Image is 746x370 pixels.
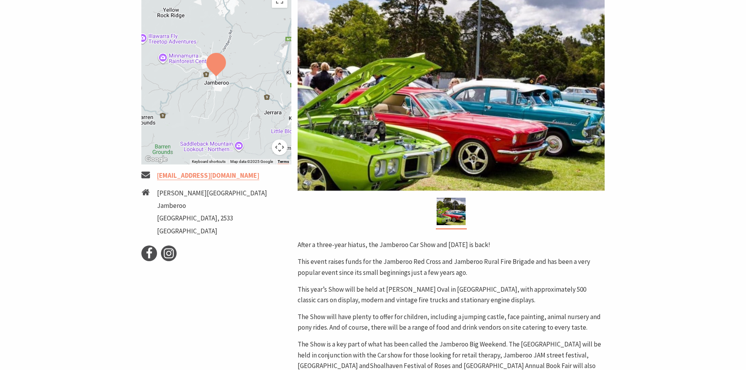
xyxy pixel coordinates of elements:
p: This year’s Show will be held at [PERSON_NAME] Oval in [GEOGRAPHIC_DATA], with approximately 500 ... [298,284,605,305]
button: Map camera controls [272,139,287,155]
p: This event raises funds for the Jamberoo Red Cross and Jamberoo Rural Fire Brigade and has been a... [298,256,605,278]
li: [GEOGRAPHIC_DATA] [157,226,267,236]
a: Open this area in Google Maps (opens a new window) [143,154,169,164]
p: After a three-year hiatus, the Jamberoo Car Show and [DATE] is back! [298,240,605,250]
a: Terms (opens in new tab) [278,159,289,164]
li: [GEOGRAPHIC_DATA], 2533 [157,213,267,224]
button: Keyboard shortcuts [192,159,226,164]
li: Jamberoo [157,200,267,211]
img: Jamberoo Car Show [437,198,466,225]
li: [PERSON_NAME][GEOGRAPHIC_DATA] [157,188,267,199]
p: The Show will have plenty to offer for children, including a jumping castle, face painting, anima... [298,312,605,333]
span: Map data ©2025 Google [230,159,273,164]
img: Google [143,154,169,164]
a: [EMAIL_ADDRESS][DOMAIN_NAME] [157,171,259,180]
